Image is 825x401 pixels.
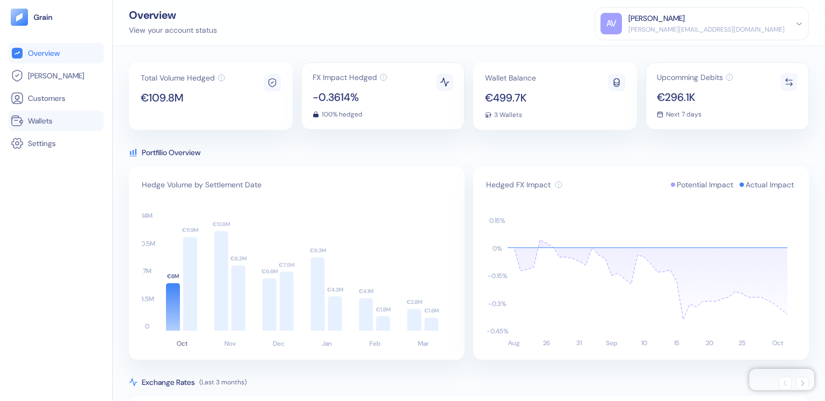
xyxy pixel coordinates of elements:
text: Jan [322,339,332,348]
text: 14M [142,212,153,220]
img: logo-tablet-V2.svg [11,9,28,26]
text: €8.3M [230,255,247,262]
span: FX Impact Hedged [313,74,377,81]
text: 10.5M [139,239,155,248]
text: Feb [370,339,380,348]
div: AV [600,13,622,34]
a: Wallets [11,114,102,127]
text: Sep [606,339,617,347]
text: 25 [739,339,746,347]
div: [PERSON_NAME] [628,13,685,24]
span: Customers [28,93,66,104]
text: €1.8M [376,306,390,313]
span: 100% hedged [322,111,363,118]
span: Hedge Volume by Settlement Date [142,179,262,190]
span: Portfilio Overview [142,147,200,158]
text: 0.15 % [489,216,505,225]
span: [PERSON_NAME] [28,70,84,81]
text: €7.5M [279,261,294,268]
text: 20 [706,339,713,347]
span: Next 7 days [666,111,701,118]
span: 3 Wallets [494,112,522,118]
text: Mar [418,339,429,348]
div: [PERSON_NAME][EMAIL_ADDRESS][DOMAIN_NAME] [628,25,785,34]
text: €6.6M [262,268,278,275]
text: €11.9M [182,227,198,234]
text: 26 [543,339,550,347]
a: [PERSON_NAME] [11,69,102,82]
span: €499.7K [485,92,536,103]
span: Upcomming Debits [657,74,723,81]
text: 3.5M [140,295,154,303]
text: €4.3M [327,286,343,293]
text: 10 [641,339,647,347]
span: Potential Impact [677,179,733,190]
div: View your account status [129,25,217,36]
text: €4.1M [359,288,373,295]
text: 7M [143,267,151,275]
text: 15 [674,339,679,347]
span: Hedged FX Impact [486,179,551,190]
text: -0.45 % [487,327,509,336]
text: Nov [225,339,236,348]
span: Overview [28,48,60,59]
text: -0.3 % [488,300,506,308]
text: 0 [145,322,149,331]
text: Dec [273,339,285,348]
span: €296.1K [657,92,733,103]
text: Aug [508,339,520,347]
span: (Last 3 months) [199,378,247,387]
a: Overview [11,47,102,60]
text: Oct [177,339,188,348]
span: -0.3614% [313,92,387,103]
img: logo [33,13,53,21]
span: €109.8M [141,92,225,103]
span: Settings [28,138,56,149]
span: Actual Impact [746,179,794,190]
text: Oct [772,339,784,347]
text: €9.3M [310,247,326,254]
text: €12.6M [213,221,230,228]
span: Wallet Balance [485,74,536,82]
span: Total Volume Hedged [141,74,215,82]
text: €2.8M [407,298,422,305]
text: -0.15 % [488,272,508,280]
a: Settings [11,137,102,150]
text: €6M [167,273,179,280]
a: Customers [11,92,102,105]
text: 31 [576,339,582,347]
text: €1.6M [424,307,439,314]
span: Exchange Rates [142,377,195,388]
div: Overview [129,10,217,20]
span: Wallets [28,115,53,126]
iframe: Chatra live chat [749,369,814,390]
text: 0 % [493,244,502,253]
